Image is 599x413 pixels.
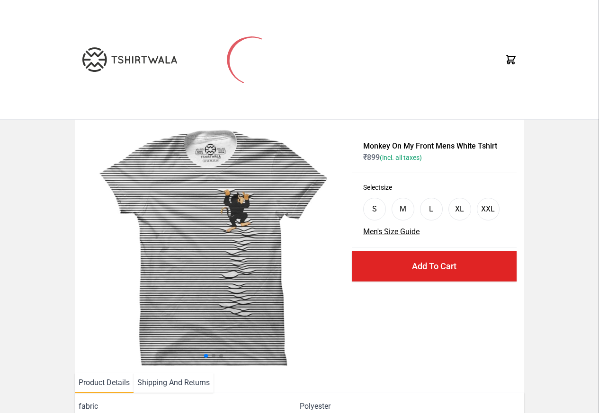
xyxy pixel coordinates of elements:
span: Polyester [300,401,331,412]
img: TW-LOGO-400-104.png [82,47,177,72]
h1: Monkey On My Front Mens White Tshirt [363,141,505,152]
div: XXL [481,203,495,215]
li: Shipping And Returns [134,373,214,393]
button: Add To Cart [352,251,517,281]
div: S [372,203,377,215]
span: (incl. all taxes) [380,154,422,161]
span: fabric [79,401,299,412]
li: Product Details [75,373,134,393]
div: L [429,203,433,215]
button: Men's Size Guide [363,226,420,237]
h3: Select size [363,183,505,192]
span: ₹ 899 [363,153,422,162]
img: monkey-climbing.jpg [82,127,344,366]
div: XL [455,203,464,215]
div: M [400,203,406,215]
